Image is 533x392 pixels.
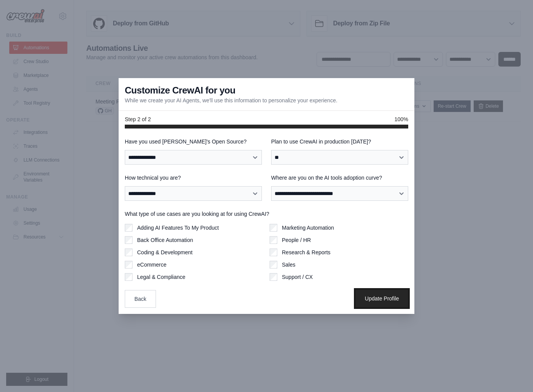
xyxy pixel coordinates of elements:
[125,138,262,145] label: Have you used [PERSON_NAME]'s Open Source?
[125,174,262,182] label: How technical you are?
[494,355,533,392] iframe: Chat Widget
[125,290,156,308] button: Back
[355,290,408,307] button: Update Profile
[271,174,408,182] label: Where are you on the AI tools adoption curve?
[271,138,408,145] label: Plan to use CrewAI in production [DATE]?
[125,84,235,97] h3: Customize CrewAI for you
[125,97,337,104] p: While we create your AI Agents, we'll use this information to personalize your experience.
[125,115,151,123] span: Step 2 of 2
[282,249,330,256] label: Research & Reports
[394,115,408,123] span: 100%
[137,249,193,256] label: Coding & Development
[282,261,295,269] label: Sales
[137,273,185,281] label: Legal & Compliance
[282,236,311,244] label: People / HR
[282,224,334,232] label: Marketing Automation
[137,261,166,269] label: eCommerce
[125,210,408,218] label: What type of use cases are you looking at for using CrewAI?
[137,224,219,232] label: Adding AI Features To My Product
[282,273,313,281] label: Support / CX
[137,236,193,244] label: Back Office Automation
